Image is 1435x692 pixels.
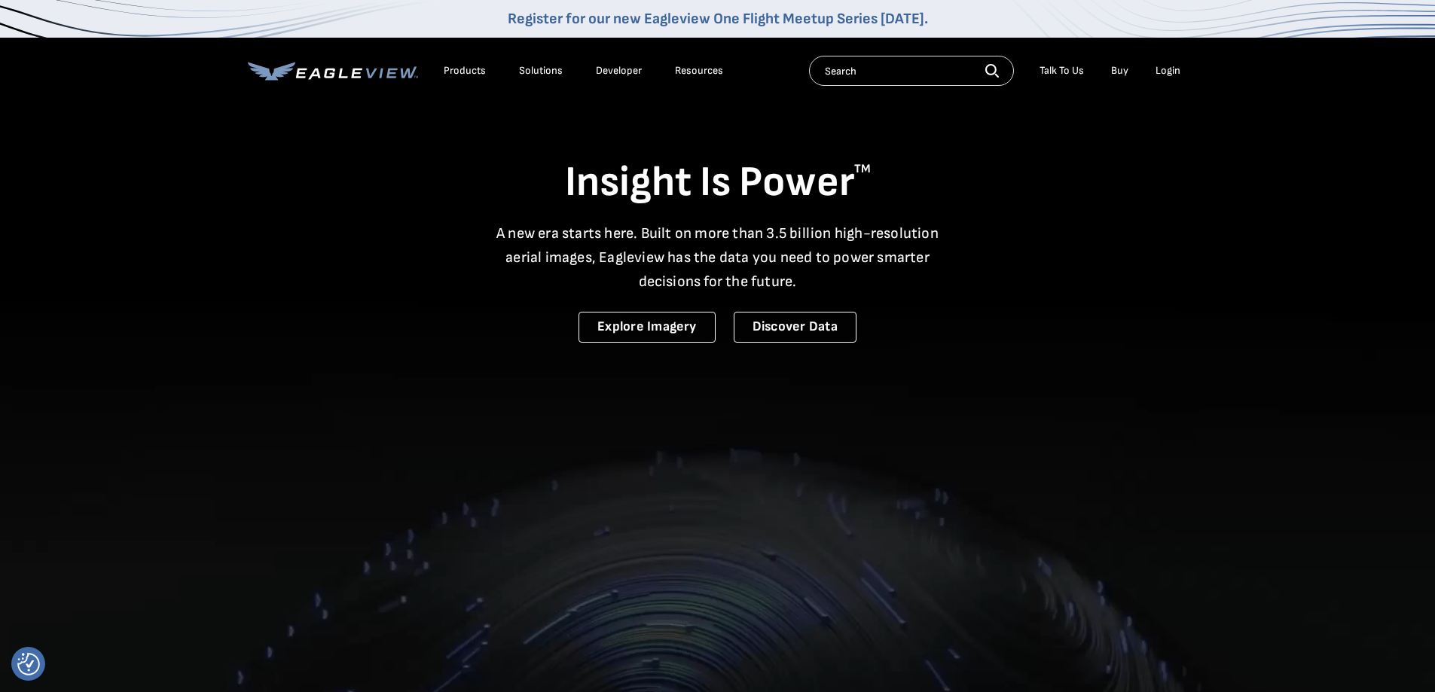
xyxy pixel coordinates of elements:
div: Login [1156,64,1180,78]
a: Register for our new Eagleview One Flight Meetup Series [DATE]. [508,10,928,28]
div: Resources [675,64,723,78]
input: Search [809,56,1014,86]
img: Revisit consent button [17,653,40,675]
a: Discover Data [734,312,856,343]
div: Solutions [519,64,563,78]
button: Consent Preferences [17,653,40,675]
p: A new era starts here. Built on more than 3.5 billion high-resolution aerial images, Eagleview ha... [487,221,948,294]
a: Buy [1111,64,1128,78]
a: Developer [596,64,642,78]
a: Explore Imagery [579,312,716,343]
h1: Insight Is Power [248,157,1188,209]
sup: TM [854,162,871,176]
div: Products [444,64,486,78]
div: Talk To Us [1040,64,1084,78]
